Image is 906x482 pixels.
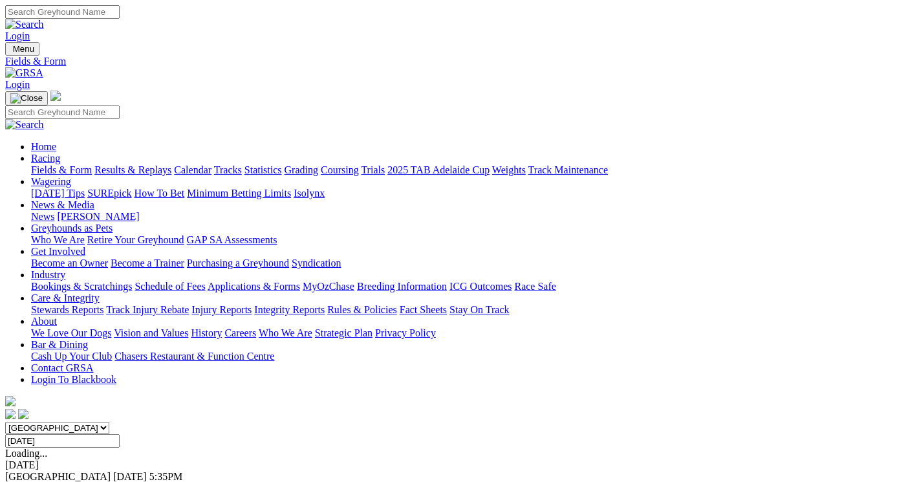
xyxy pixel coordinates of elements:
button: Toggle navigation [5,91,48,105]
a: Login [5,30,30,41]
a: Strategic Plan [315,327,372,338]
a: Race Safe [514,281,555,292]
img: logo-grsa-white.png [50,91,61,101]
div: News & Media [31,211,901,223]
a: Fact Sheets [400,304,447,315]
a: Stay On Track [449,304,509,315]
a: Careers [224,327,256,338]
a: Purchasing a Greyhound [187,257,289,268]
img: Search [5,119,44,131]
a: Become an Owner [31,257,108,268]
div: Get Involved [31,257,901,269]
a: Integrity Reports [254,304,325,315]
a: 2025 TAB Adelaide Cup [387,164,490,175]
a: Who We Are [31,234,85,245]
img: facebook.svg [5,409,16,419]
a: GAP SA Assessments [187,234,277,245]
a: Stewards Reports [31,304,103,315]
a: Cash Up Your Club [31,351,112,362]
a: Home [31,141,56,152]
a: Breeding Information [357,281,447,292]
a: Results & Replays [94,164,171,175]
a: [PERSON_NAME] [57,211,139,222]
a: Trials [361,164,385,175]
a: Rules & Policies [327,304,397,315]
a: We Love Our Dogs [31,327,111,338]
a: Wagering [31,176,71,187]
a: Weights [492,164,526,175]
a: Coursing [321,164,359,175]
a: Greyhounds as Pets [31,223,113,234]
a: Fields & Form [5,56,901,67]
span: 5:35PM [149,471,183,482]
button: Toggle navigation [5,42,39,56]
a: About [31,316,57,327]
a: Injury Reports [191,304,252,315]
a: [DATE] Tips [31,188,85,199]
a: Syndication [292,257,341,268]
a: Minimum Betting Limits [187,188,291,199]
a: Login To Blackbook [31,374,116,385]
a: Chasers Restaurant & Function Centre [114,351,274,362]
a: Track Injury Rebate [106,304,189,315]
div: Care & Integrity [31,304,901,316]
span: Loading... [5,448,47,459]
a: Become a Trainer [111,257,184,268]
div: [DATE] [5,459,901,471]
a: Bookings & Scratchings [31,281,132,292]
a: Get Involved [31,246,85,257]
a: MyOzChase [303,281,354,292]
a: Vision and Values [114,327,188,338]
a: SUREpick [87,188,131,199]
a: History [191,327,222,338]
a: Isolynx [294,188,325,199]
div: Industry [31,281,901,292]
a: Care & Integrity [31,292,100,303]
div: Bar & Dining [31,351,901,362]
a: Industry [31,269,65,280]
a: Schedule of Fees [135,281,205,292]
a: Login [5,79,30,90]
a: Calendar [174,164,211,175]
a: Fields & Form [31,164,92,175]
a: Privacy Policy [375,327,436,338]
input: Select date [5,434,120,448]
div: Wagering [31,188,901,199]
a: Who We Are [259,327,312,338]
a: How To Bet [135,188,185,199]
img: logo-grsa-white.png [5,396,16,406]
div: About [31,327,901,339]
span: Menu [13,44,34,54]
img: GRSA [5,67,43,79]
a: ICG Outcomes [449,281,512,292]
a: Racing [31,153,60,164]
img: twitter.svg [18,409,28,419]
a: Grading [285,164,318,175]
div: Greyhounds as Pets [31,234,901,246]
div: Racing [31,164,901,176]
img: Search [5,19,44,30]
input: Search [5,105,120,119]
span: [GEOGRAPHIC_DATA] [5,471,111,482]
a: Retire Your Greyhound [87,234,184,245]
img: Close [10,93,43,104]
input: Search [5,5,120,19]
a: Applications & Forms [208,281,300,292]
a: News [31,211,54,222]
a: News & Media [31,199,94,210]
a: Track Maintenance [528,164,608,175]
a: Statistics [244,164,282,175]
a: Tracks [214,164,242,175]
span: [DATE] [113,471,147,482]
a: Contact GRSA [31,362,93,373]
a: Bar & Dining [31,339,88,350]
